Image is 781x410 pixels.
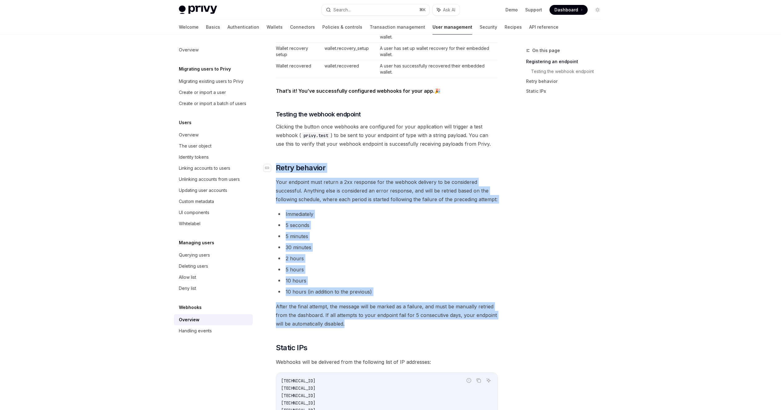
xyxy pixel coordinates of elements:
a: The user object [174,140,253,152]
td: Wallet recovered [276,60,322,78]
a: Registering an endpoint [526,57,607,67]
a: Overview [174,129,253,140]
span: [TECHNICAL_ID] [281,385,316,391]
button: Toggle dark mode [593,5,602,15]
button: Ask AI [433,4,460,15]
span: 🎉 [276,87,498,95]
button: Search...⌘K [322,4,429,15]
span: After the final attempt, the message will be marked as a failure, and must be manually retried fr... [276,302,498,328]
li: 10 hours [276,276,498,285]
div: Whitelabel [179,220,200,227]
a: Custom metadata [174,196,253,207]
span: [TECHNICAL_ID] [281,400,316,406]
a: Basics [206,20,220,35]
div: Deleting users [179,262,208,270]
td: wallet.recovered [322,60,377,78]
div: The user object [179,142,211,150]
span: Clicking the button once webhooks are configured for your application will trigger a test webhook... [276,122,498,148]
span: Retry behavior [276,163,326,173]
a: Support [525,7,542,13]
div: Overview [179,316,199,323]
a: Linking accounts to users [174,163,253,174]
div: Unlinking accounts from users [179,176,240,183]
a: Overview [174,314,253,325]
div: Custom metadata [179,198,214,205]
div: UI components [179,209,209,216]
div: Updating user accounts [179,187,227,194]
a: Recipes [505,20,522,35]
td: wallet.recovery_setup [322,43,377,60]
div: Linking accounts to users [179,164,230,172]
td: Wallet recovery setup [276,43,322,60]
span: [TECHNICAL_ID] [281,378,316,384]
div: Migrating existing users to Privy [179,78,244,85]
li: 5 hours [276,265,498,274]
li: 5 seconds [276,221,498,229]
a: Deny list [174,283,253,294]
h5: Managing users [179,239,214,246]
div: Overview [179,131,199,139]
span: Static IPs [276,343,308,353]
li: Immediately [276,210,498,218]
a: Allow list [174,272,253,283]
a: Handling events [174,325,253,336]
a: Overview [174,44,253,55]
a: Policies & controls [322,20,362,35]
a: Updating user accounts [174,185,253,196]
span: Ask AI [443,7,455,13]
a: Identity tokens [174,152,253,163]
a: Dashboard [550,5,588,15]
a: Migrating existing users to Privy [174,76,253,87]
strong: That’s it! You’ve successfully configured webhooks for your app. [276,88,434,94]
li: 2 hours [276,254,498,263]
a: Create or import a batch of users [174,98,253,109]
span: Dashboard [554,7,578,13]
a: Navigate to header [264,163,276,173]
h5: Users [179,119,191,126]
span: Your endpoint must return a 2xx response for the webhook delivery to be considered successful. An... [276,178,498,204]
a: Connectors [290,20,315,35]
a: User management [433,20,472,35]
button: Copy the contents from the code block [475,376,483,384]
div: Create or import a batch of users [179,100,246,107]
div: Querying users [179,251,210,259]
a: Security [480,20,497,35]
h5: Webhooks [179,304,202,311]
span: Webhooks will be delivered from the following list of IP addresses: [276,358,498,366]
span: On this page [532,47,560,54]
a: Deleting users [174,261,253,272]
div: Overview [179,46,199,54]
a: Querying users [174,250,253,261]
a: UI components [174,207,253,218]
h5: Migrating users to Privy [179,65,231,73]
span: Testing the webhook endpoint [276,110,361,119]
a: Unlinking accounts from users [174,174,253,185]
a: Testing the webhook endpoint [531,67,607,76]
a: Authentication [227,20,259,35]
div: Allow list [179,274,196,281]
a: Wallets [267,20,283,35]
a: Create or import a user [174,87,253,98]
div: Deny list [179,285,196,292]
li: 30 minutes [276,243,498,252]
td: A user has set up wallet recovery for their embedded wallet. [377,43,498,60]
span: ⌘ K [419,7,426,12]
a: Whitelabel [174,218,253,229]
a: Transaction management [370,20,425,35]
div: Identity tokens [179,153,209,161]
a: Static IPs [526,86,607,96]
a: Welcome [179,20,199,35]
li: 10 hours (in addition to the previous) [276,287,498,296]
a: Retry behavior [526,76,607,86]
div: Search... [333,6,351,14]
div: Handling events [179,327,212,335]
td: A user has successfully recovered their embedded wallet. [377,60,498,78]
li: 5 minutes [276,232,498,241]
img: light logo [179,6,217,14]
code: privy.test [301,132,331,139]
div: Create or import a user [179,89,226,96]
span: [TECHNICAL_ID] [281,393,316,398]
button: Report incorrect code [465,376,473,384]
a: Demo [505,7,518,13]
button: Ask AI [485,376,493,384]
